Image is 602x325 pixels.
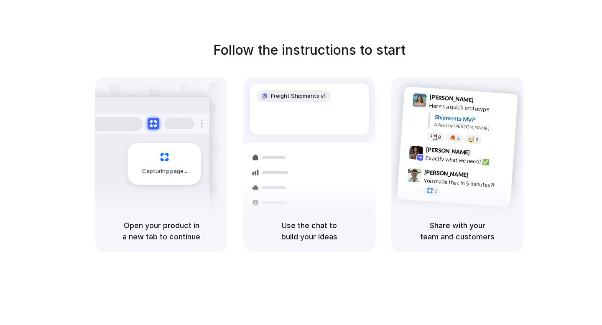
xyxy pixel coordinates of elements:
[424,168,469,180] span: [PERSON_NAME]
[434,121,511,133] div: Added by [PERSON_NAME]
[423,176,507,190] div: you made that in 5 minutes?!
[468,136,475,142] div: 🤯
[438,135,441,140] span: 8
[429,101,513,115] div: Here's a quick prototype
[426,145,470,157] span: [PERSON_NAME]
[476,96,493,107] span: 9:41 AM
[457,136,460,141] span: 5
[476,137,479,142] span: 3
[472,149,490,159] span: 9:42 AM
[434,113,512,127] div: Shipments MVP
[471,171,488,181] span: 9:47 AM
[213,40,406,60] h1: Follow the instructions to start
[142,167,189,175] span: Capturing page
[253,220,365,242] h5: Use the chat to build your ideas
[434,189,437,193] span: 1
[271,92,326,100] span: Freight Shipments v1
[429,92,474,104] span: [PERSON_NAME]
[425,153,509,168] div: Exactly what we need! ✅
[401,220,513,242] h5: Share with your team and customers
[105,220,217,242] h5: Open your product in a new tab to continue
